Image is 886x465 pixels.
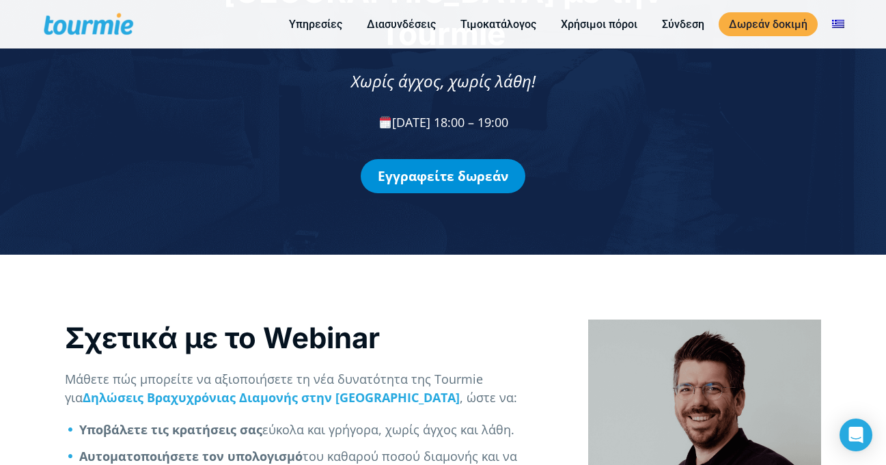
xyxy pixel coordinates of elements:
span: Χωρίς άγχος, χωρίς λάθη! [351,70,536,92]
a: Δηλώσεις Βραχυχρόνιας Διαμονής στην [GEOGRAPHIC_DATA] [83,389,460,406]
span: [DATE] 18:00 – 19:00 [378,114,508,130]
a: Υπηρεσίες [279,16,352,33]
span: Τηλέφωνο [251,55,306,70]
a: Χρήσιμοι πόροι [551,16,648,33]
a: Εγγραφείτε δωρεάν [361,159,525,193]
div: Open Intercom Messenger [840,419,872,451]
a: Σύνδεση [652,16,715,33]
strong: Αυτοματοποιήσετε τον υπολογισμό [79,448,303,464]
div: Σχετικά με το Webinar [65,320,560,356]
a: Διασυνδέσεις [357,16,446,33]
strong: Υποβάλετε τις κρατήσεις σας [79,421,262,438]
p: Μάθετε πώς μπορείτε να αξιοποιήσετε τη νέα δυνατότητα της Tourmie για , ώστε να: [65,370,560,407]
a: Δωρεάν δοκιμή [719,12,818,36]
li: εύκολα και γρήγορα, χωρίς άγχος και λάθη. [79,421,559,439]
a: Τιμοκατάλογος [450,16,546,33]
